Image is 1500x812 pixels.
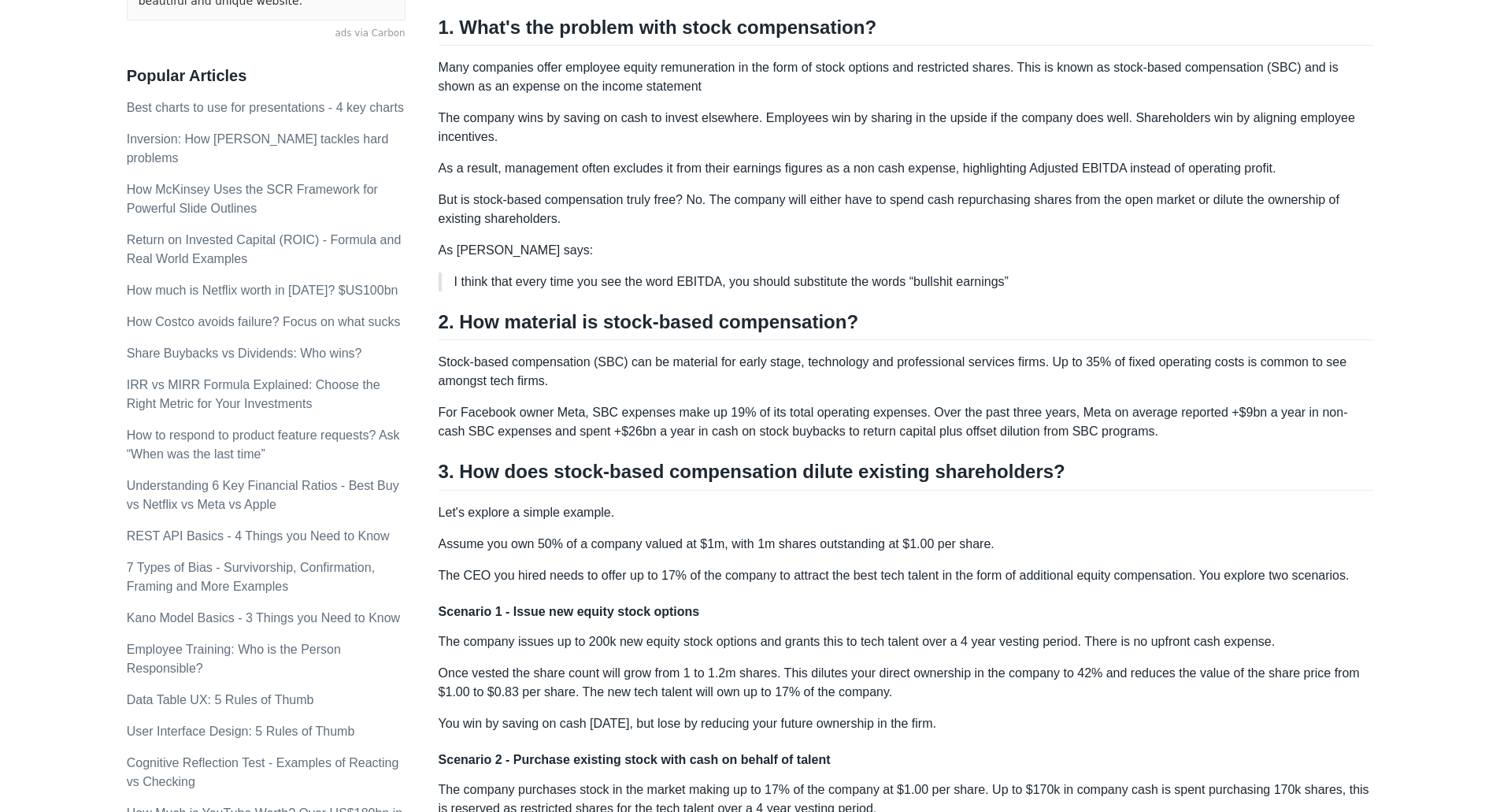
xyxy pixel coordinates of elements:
[439,191,1374,228] p: But is stock-based compensation truly free? No. The company will either have to spend cash repurc...
[439,159,1374,178] p: As a result, management often excludes it from their earnings figures as a non cash expense, high...
[127,561,375,593] a: 7 Types of Bias - Survivorship, Confirmation, Framing and More Examples
[127,101,404,114] a: Best charts to use for presentations - 4 key charts
[439,353,1374,391] p: Stock-based compensation (SBC) can be material for early stage, technology and professional servi...
[127,378,380,410] a: IRR vs MIRR Formula Explained: Choose the Right Metric for Your Investments
[439,566,1374,585] p: The CEO you hired needs to offer up to 17% of the company to attract the best tech talent in the ...
[127,27,406,41] a: ads via Carbon
[439,58,1374,96] p: Many companies offer employee equity remuneration in the form of stock options and restricted sha...
[439,664,1374,702] p: Once vested the share count will grow from 1 to 1.2m shares. This dilutes your direct ownership i...
[454,273,1361,291] p: I think that every time you see the word EBITDA, you should substitute the words “bullshit earnings”
[127,693,314,706] a: Data Table UX: 5 Rules of Thumb
[127,183,378,215] a: How McKinsey Uses the SCR Framework for Powerful Slide Outlines
[127,315,401,328] a: How Costco avoids failure? Focus on what sucks
[439,403,1374,441] p: For Facebook owner Meta, SBC expenses make up 19% of its total operating expenses. Over the past ...
[127,611,400,625] a: Kano Model Basics - 3 Things you Need to Know
[127,756,399,788] a: Cognitive Reflection Test - Examples of Reacting vs Checking
[127,529,390,543] a: REST API Basics - 4 Things you Need to Know
[439,310,1374,340] h2: 2. How material is stock-based compensation?
[439,460,1374,490] h2: 3. How does stock-based compensation dilute existing shareholders?
[439,16,1374,46] h2: 1. What's the problem with stock compensation?
[127,233,402,265] a: Return on Invested Capital (ROIC) - Formula and Real World Examples
[439,241,1374,260] p: As [PERSON_NAME] says:
[439,535,1374,554] p: Assume you own 50% of a company valued at $1m, with 1m shares outstanding at $1.00 per share.
[127,725,355,738] a: User Interface Design: 5 Rules of Thumb
[439,714,1374,733] p: You win by saving on cash [DATE], but lose by reducing your future ownership in the firm.
[127,479,399,511] a: Understanding 6 Key Financial Ratios - Best Buy vs Netflix vs Meta vs Apple
[439,632,1374,651] p: The company issues up to 200k new equity stock options and grants this to tech talent over a 4 ye...
[439,604,1374,620] h4: Scenario 1 - Issue new equity stock options
[439,752,1374,768] h4: Scenario 2 - Purchase existing stock with cash on behalf of talent
[127,66,406,86] h3: Popular Articles
[439,109,1374,146] p: The company wins by saving on cash to invest elsewhere. Employees win by sharing in the upside if...
[127,347,362,360] a: Share Buybacks vs Dividends: Who wins?
[127,284,398,297] a: How much is Netflix worth in [DATE]? $US100bn
[127,428,400,461] a: How to respond to product feature requests? Ask “When was the last time”
[439,503,1374,522] p: Let's explore a simple example.
[127,643,341,675] a: Employee Training: Who is the Person Responsible?
[127,132,389,165] a: Inversion: How [PERSON_NAME] tackles hard problems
